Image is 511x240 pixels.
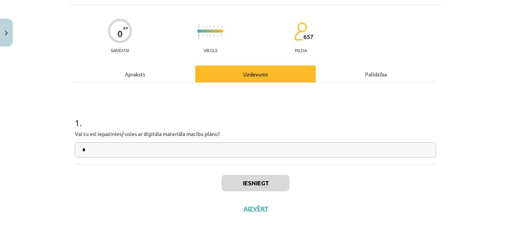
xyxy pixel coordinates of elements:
[206,26,207,28] img: icon-short-line-57e1e144782c952c97e751825c79c345078a6d821885a25fce030b3d8c18986b.svg
[221,175,290,191] button: Iesniegt
[195,66,316,82] div: Uzdevums
[123,26,128,30] span: XP
[221,26,222,28] img: icon-short-line-57e1e144782c952c97e751825c79c345078a6d821885a25fce030b3d8c18986b.svg
[75,66,195,82] div: Apraksts
[210,26,211,28] img: icon-short-line-57e1e144782c952c97e751825c79c345078a6d821885a25fce030b3d8c18986b.svg
[303,33,313,40] span: 657
[294,22,307,41] img: students-c634bb4e5e11cddfef0936a35e636f08e4e9abd3cc4e673bd6f9a4125e45ecb1.svg
[204,48,217,53] p: Viegls
[210,34,211,36] img: icon-short-line-57e1e144782c952c97e751825c79c345078a6d821885a25fce030b3d8c18986b.svg
[5,31,8,36] img: icon-close-lesson-0947bae3869378f0d4975bcd49f059093ad1ed9edebbc8119c70593378902aed.svg
[75,130,436,138] p: Vai tu esi iepazinies/-usies ar digitāla materiāla macību plānu?
[295,48,307,53] p: pilda
[221,34,222,36] img: icon-short-line-57e1e144782c952c97e751825c79c345078a6d821885a25fce030b3d8c18986b.svg
[316,66,436,82] div: Palīdzība
[217,26,218,28] img: icon-short-line-57e1e144782c952c97e751825c79c345078a6d821885a25fce030b3d8c18986b.svg
[241,205,270,212] button: Aizvērt
[117,28,123,39] div: 0
[75,104,436,128] h1: 1 .
[217,34,218,36] img: icon-short-line-57e1e144782c952c97e751825c79c345078a6d821885a25fce030b3d8c18986b.svg
[199,24,199,39] img: icon-long-line-d9ea69661e0d244f92f715978eff75569469978d946b2353a9bb055b3ed8787d.svg
[108,48,132,53] p: Saņemsi
[206,34,207,36] img: icon-short-line-57e1e144782c952c97e751825c79c345078a6d821885a25fce030b3d8c18986b.svg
